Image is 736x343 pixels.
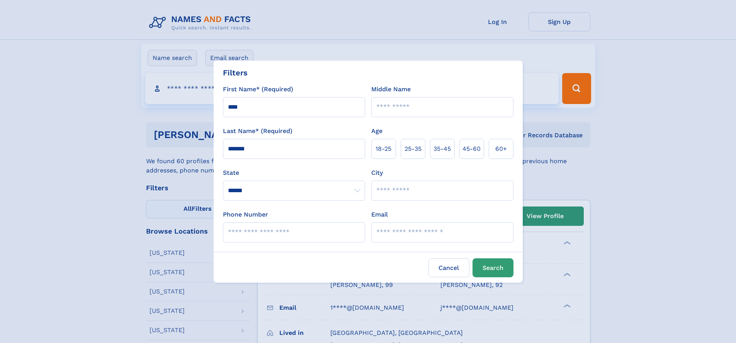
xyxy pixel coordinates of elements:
[371,210,388,219] label: Email
[405,144,422,154] span: 25‑35
[371,168,383,177] label: City
[473,258,513,277] button: Search
[223,67,248,78] div: Filters
[462,144,481,154] span: 45‑60
[371,85,411,94] label: Middle Name
[495,144,507,154] span: 60+
[371,126,382,136] label: Age
[223,85,293,94] label: First Name* (Required)
[376,144,391,154] span: 18‑25
[433,144,451,154] span: 35‑45
[223,168,365,177] label: State
[223,126,292,136] label: Last Name* (Required)
[428,258,469,277] label: Cancel
[223,210,268,219] label: Phone Number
